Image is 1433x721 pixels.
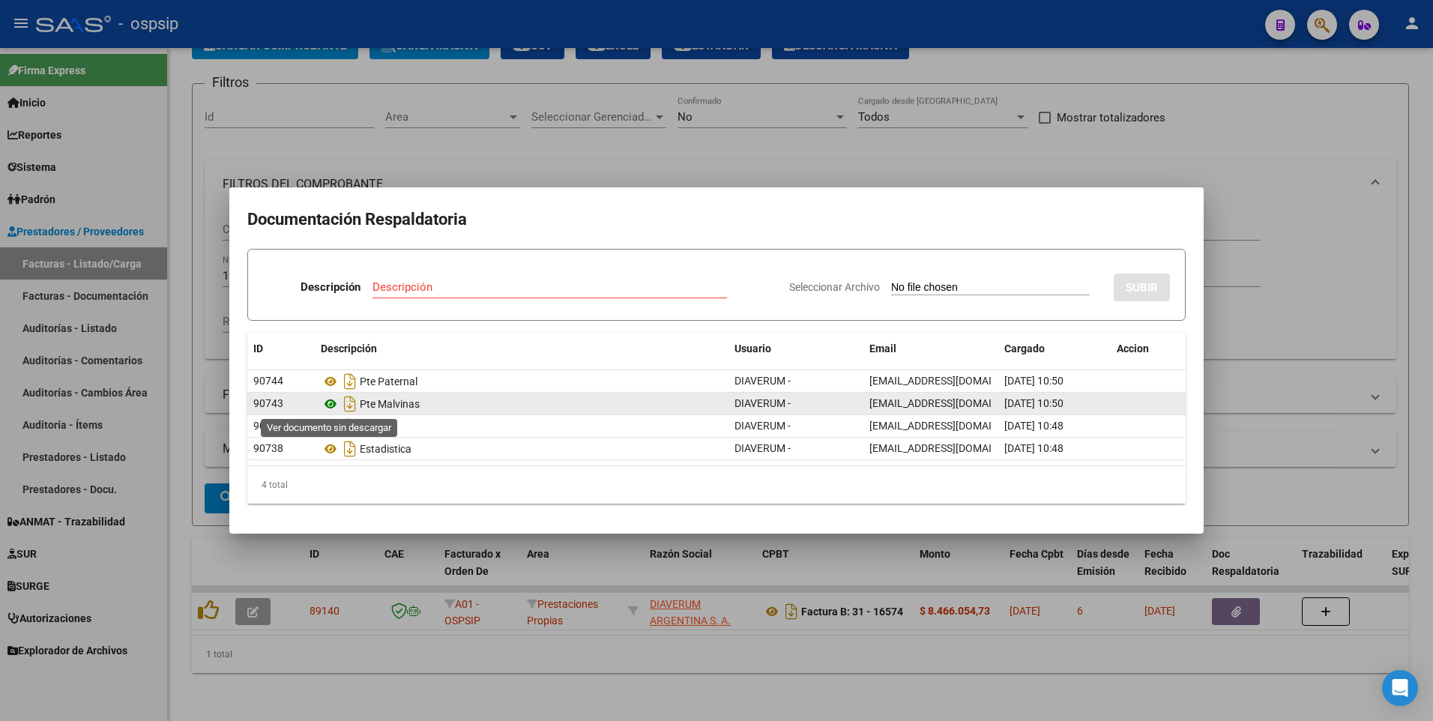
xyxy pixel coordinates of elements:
[247,466,1186,504] div: 4 total
[1004,397,1064,409] span: [DATE] 10:50
[321,414,722,438] div: Detalle
[301,279,360,296] p: Descripción
[734,375,791,387] span: DIAVERUM -
[1004,375,1064,387] span: [DATE] 10:50
[247,333,315,365] datatable-header-cell: ID
[321,392,722,416] div: Pte Malvinas
[253,442,283,454] span: 90738
[253,397,283,409] span: 90743
[728,333,863,365] datatable-header-cell: Usuario
[1004,343,1045,355] span: Cargado
[789,281,880,293] span: Seleccionar Archivo
[1004,420,1064,432] span: [DATE] 10:48
[869,397,1036,409] span: [EMAIL_ADDRESS][DOMAIN_NAME]
[1117,343,1149,355] span: Accion
[734,420,791,432] span: DIAVERUM -
[863,333,998,365] datatable-header-cell: Email
[734,442,791,454] span: DIAVERUM -
[340,437,360,461] i: Descargar documento
[869,375,1036,387] span: [EMAIL_ADDRESS][DOMAIN_NAME]
[340,392,360,416] i: Descargar documento
[321,369,722,393] div: Pte Paternal
[253,420,283,432] span: 90740
[321,343,377,355] span: Descripción
[340,414,360,438] i: Descargar documento
[1004,442,1064,454] span: [DATE] 10:48
[1114,274,1170,301] button: SUBIR
[247,205,1186,234] h2: Documentación Respaldatoria
[1382,670,1418,706] div: Open Intercom Messenger
[869,343,896,355] span: Email
[734,343,771,355] span: Usuario
[998,333,1111,365] datatable-header-cell: Cargado
[1126,281,1158,295] span: SUBIR
[869,420,1036,432] span: [EMAIL_ADDRESS][DOMAIN_NAME]
[340,369,360,393] i: Descargar documento
[869,442,1036,454] span: [EMAIL_ADDRESS][DOMAIN_NAME]
[321,437,722,461] div: Estadistica
[253,343,263,355] span: ID
[315,333,728,365] datatable-header-cell: Descripción
[253,375,283,387] span: 90744
[734,397,791,409] span: DIAVERUM -
[1111,333,1186,365] datatable-header-cell: Accion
